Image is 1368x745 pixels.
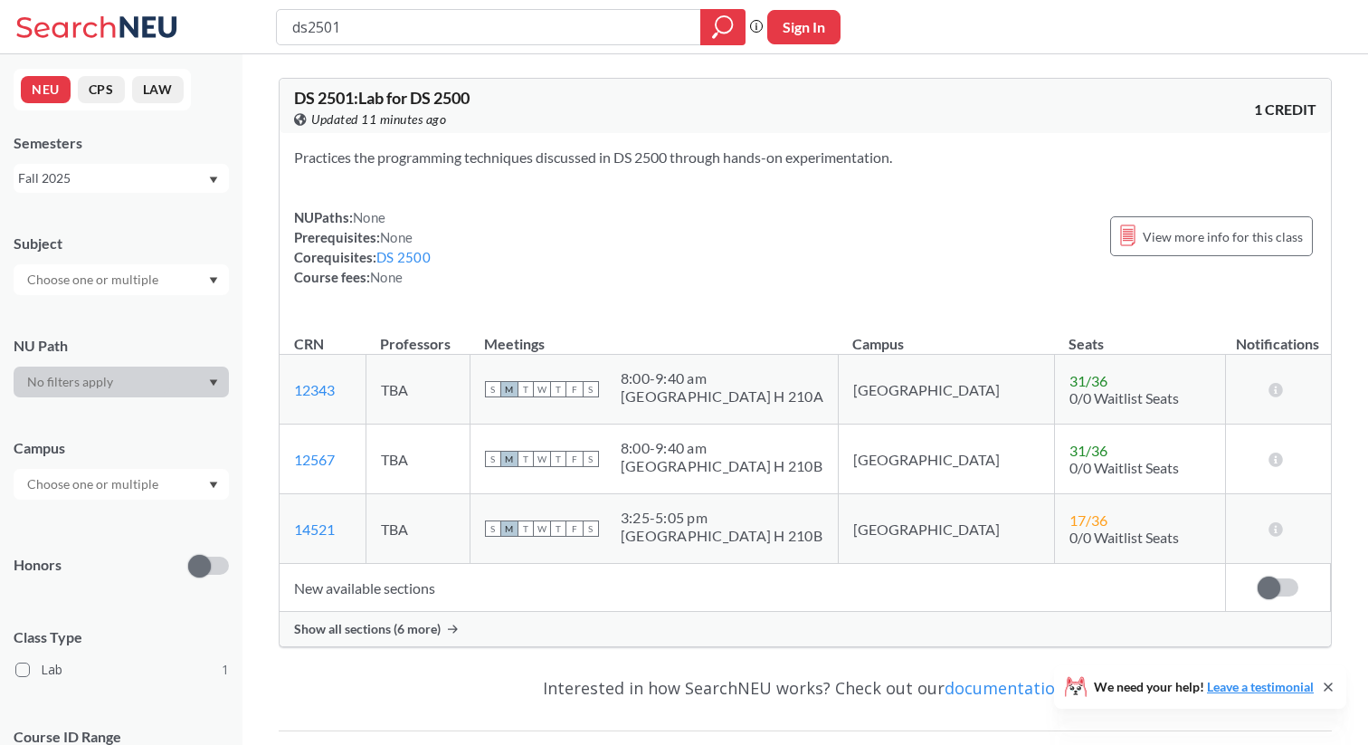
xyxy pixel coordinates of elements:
td: TBA [366,494,470,564]
th: Meetings [470,316,838,355]
a: DS 2500 [376,249,431,265]
span: S [485,451,501,467]
div: Fall 2025Dropdown arrow [14,164,229,193]
span: T [550,451,566,467]
span: 31 / 36 [1069,442,1107,459]
span: S [485,381,501,397]
svg: Dropdown arrow [209,482,218,489]
span: None [380,229,413,245]
span: We need your help! [1094,681,1314,693]
div: CRN [294,334,324,354]
span: Show all sections (6 more) [294,621,441,637]
span: 0/0 Waitlist Seats [1069,529,1179,546]
label: Lab [15,658,229,682]
span: F [566,381,583,397]
span: S [583,381,599,397]
td: New available sections [280,564,1225,612]
th: Notifications [1225,316,1330,355]
a: 14521 [294,521,335,538]
span: W [534,451,550,467]
span: Updated 11 minutes ago [311,110,446,129]
span: S [583,451,599,467]
span: F [566,521,583,537]
td: TBA [366,355,470,425]
span: T [518,451,534,467]
div: Fall 2025 [18,168,207,188]
div: NUPaths: Prerequisites: Corequisites: Course fees: [294,207,431,287]
th: Professors [366,316,470,355]
div: Campus [14,438,229,458]
th: Campus [838,316,1054,355]
span: T [550,381,566,397]
span: S [485,521,501,537]
button: Sign In [767,10,841,44]
span: 1 [222,660,229,680]
span: M [501,521,518,537]
div: Dropdown arrow [14,264,229,295]
a: 12343 [294,381,335,398]
span: 31 / 36 [1069,372,1107,389]
span: S [583,521,599,537]
p: Honors [14,555,62,576]
th: Seats [1054,316,1225,355]
input: Class, professor, course number, "phrase" [290,12,688,43]
div: NU Path [14,336,229,356]
a: documentation! [945,677,1069,699]
div: 3:25 - 5:05 pm [621,509,822,527]
button: CPS [78,76,125,103]
svg: Dropdown arrow [209,379,218,387]
span: 0/0 Waitlist Seats [1069,389,1179,406]
svg: Dropdown arrow [209,177,218,184]
span: W [534,521,550,537]
span: 0/0 Waitlist Seats [1069,459,1179,476]
div: [GEOGRAPHIC_DATA] H 210A [621,387,823,406]
div: Dropdown arrow [14,469,229,500]
div: 8:00 - 9:40 am [621,439,822,457]
span: DS 2501 : Lab for DS 2500 [294,88,470,108]
span: None [370,269,403,285]
td: [GEOGRAPHIC_DATA] [838,355,1054,425]
input: Choose one or multiple [18,473,170,495]
span: F [566,451,583,467]
div: Dropdown arrow [14,367,229,397]
svg: magnifying glass [712,14,734,40]
span: T [518,521,534,537]
div: [GEOGRAPHIC_DATA] H 210B [621,527,822,545]
button: LAW [132,76,184,103]
span: T [518,381,534,397]
svg: Dropdown arrow [209,277,218,284]
a: 12567 [294,451,335,468]
span: Class Type [14,627,229,647]
div: Interested in how SearchNEU works? Check out our [279,662,1332,714]
span: View more info for this class [1143,225,1303,248]
div: Semesters [14,133,229,153]
button: NEU [21,76,71,103]
td: TBA [366,425,470,494]
div: Subject [14,234,229,253]
div: [GEOGRAPHIC_DATA] H 210B [621,457,822,475]
input: Choose one or multiple [18,269,170,291]
span: 1 CREDIT [1254,100,1316,119]
span: 17 / 36 [1069,511,1107,529]
div: 8:00 - 9:40 am [621,369,823,387]
a: Leave a testimonial [1207,679,1314,694]
div: Show all sections (6 more) [280,612,1331,646]
span: T [550,521,566,537]
span: M [501,451,518,467]
td: [GEOGRAPHIC_DATA] [838,494,1054,564]
td: [GEOGRAPHIC_DATA] [838,425,1054,494]
span: W [534,381,550,397]
div: magnifying glass [700,9,746,45]
section: Practices the programming techniques discussed in DS 2500 through hands-on experimentation. [294,148,1316,167]
span: M [501,381,518,397]
span: None [353,209,385,225]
